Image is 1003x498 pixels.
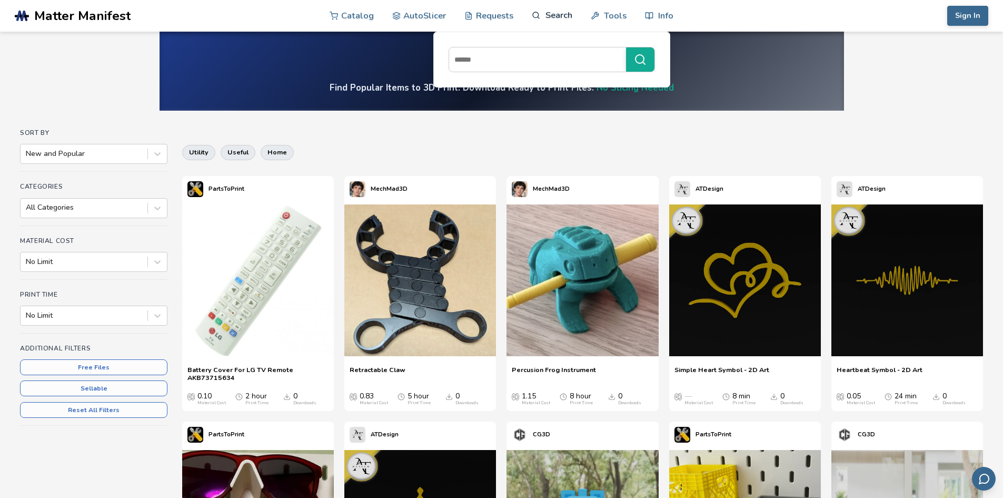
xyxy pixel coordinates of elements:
span: Downloads [283,392,291,401]
span: Average Cost [512,392,519,401]
a: Retractable Claw [350,366,405,382]
div: 2 hour [245,392,269,406]
div: Downloads [780,401,803,406]
h4: Find Popular Items to 3D Print. Download Ready to Print Files. [330,82,674,94]
p: MechMad3D [533,183,570,194]
div: Print Time [895,401,918,406]
button: utility [182,145,215,160]
span: Matter Manifest [34,8,131,23]
div: Downloads [455,401,479,406]
a: Heartbeat Symbol - 2D Art [837,366,922,382]
a: MechMad3D's profileMechMad3D [344,176,413,202]
a: PartsToPrint's profilePartsToPrint [669,422,737,448]
span: Average Print Time [560,392,567,401]
h4: Additional Filters [20,345,167,352]
a: CG3D's profileCG3D [831,422,880,448]
h4: Print Time [20,291,167,298]
div: Print Time [732,401,756,406]
input: No Limit [26,258,28,266]
span: Average Print Time [722,392,730,401]
div: Material Cost [197,401,226,406]
div: 0.05 [847,392,875,406]
button: Reset All Filters [20,402,167,418]
p: PartsToPrint [208,429,244,440]
div: Material Cost [522,401,550,406]
div: 8 min [732,392,756,406]
p: ATDesign [858,183,886,194]
p: PartsToPrint [208,183,244,194]
div: 0.10 [197,392,226,406]
div: Downloads [942,401,966,406]
div: 0 [780,392,803,406]
a: PartsToPrint's profilePartsToPrint [182,422,250,448]
h4: Material Cost [20,237,167,245]
img: MechMad3D's profile [350,181,365,197]
div: 8 hour [570,392,593,406]
span: Average Print Time [235,392,243,401]
span: — [684,392,692,401]
div: 24 min [895,392,918,406]
a: CG3D's profileCG3D [507,422,555,448]
span: Average Cost [187,392,195,401]
div: 5 hour [408,392,431,406]
div: 0 [942,392,966,406]
a: Simple Heart Symbol - 2D Art [674,366,769,382]
span: Average Cost [350,392,357,401]
span: Average Cost [674,392,682,401]
div: Material Cost [360,401,388,406]
p: CG3D [533,429,550,440]
img: ATDesign's profile [350,427,365,443]
img: ATDesign's profile [837,181,852,197]
div: Print Time [245,401,269,406]
div: Downloads [618,401,641,406]
input: No Limit [26,311,28,320]
span: Average Print Time [885,392,892,401]
div: Material Cost [684,401,713,406]
p: PartsToPrint [696,429,731,440]
span: Average Print Time [398,392,405,401]
input: All Categories [26,203,28,212]
div: 0 [455,392,479,406]
img: PartsToPrint's profile [187,181,203,197]
span: Downloads [608,392,615,401]
div: 0.83 [360,392,388,406]
span: Downloads [770,392,778,401]
img: MechMad3D's profile [512,181,528,197]
p: MechMad3D [371,183,408,194]
span: Downloads [932,392,940,401]
button: Free Files [20,359,167,375]
div: Print Time [408,401,431,406]
div: Downloads [293,401,316,406]
p: ATDesign [696,183,723,194]
img: CG3D's profile [512,427,528,443]
img: PartsToPrint's profile [674,427,690,443]
a: No Slicing Needed [597,82,674,94]
img: PartsToPrint's profile [187,427,203,443]
p: ATDesign [371,429,399,440]
div: 0 [618,392,641,406]
h4: Categories [20,183,167,190]
button: Sellable [20,380,167,396]
input: New and Popular [26,150,28,158]
img: ATDesign's profile [674,181,690,197]
a: Percusion Frog Instrument [512,366,596,382]
button: home [261,145,294,160]
button: Sign In [947,6,988,26]
p: CG3D [858,429,875,440]
img: CG3D's profile [837,427,852,443]
div: Print Time [570,401,593,406]
div: 0 [293,392,316,406]
div: Material Cost [847,401,875,406]
a: PartsToPrint's profilePartsToPrint [182,176,250,202]
a: Battery Cover For LG TV Remote AKB73715634 [187,366,329,382]
a: MechMad3D's profileMechMad3D [507,176,575,202]
a: ATDesign's profileATDesign [831,176,891,202]
button: Send feedback via email [972,467,996,491]
h4: Sort By [20,129,167,136]
span: Average Cost [837,392,844,401]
